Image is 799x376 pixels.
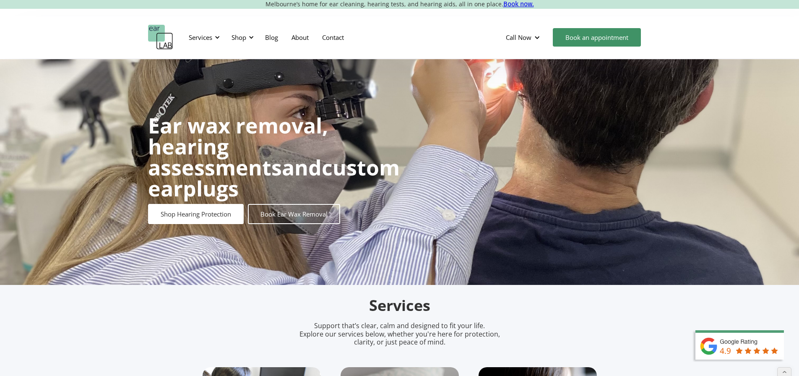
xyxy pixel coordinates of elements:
p: Support that’s clear, calm and designed to fit your life. Explore our services below, whether you... [289,322,511,346]
a: Blog [258,25,285,50]
a: Book Ear Wax Removal [248,204,340,224]
a: About [285,25,315,50]
div: Services [184,25,222,50]
strong: Ear wax removal, hearing assessments [148,111,328,182]
a: Contact [315,25,351,50]
a: Book an appointment [553,28,641,47]
h2: Services [203,296,597,316]
a: Shop Hearing Protection [148,204,244,224]
div: Shop [226,25,256,50]
div: Shop [232,33,246,42]
div: Call Now [506,33,531,42]
strong: custom earplugs [148,153,400,203]
div: Call Now [499,25,549,50]
div: Services [189,33,212,42]
a: home [148,25,173,50]
h1: and [148,115,400,199]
